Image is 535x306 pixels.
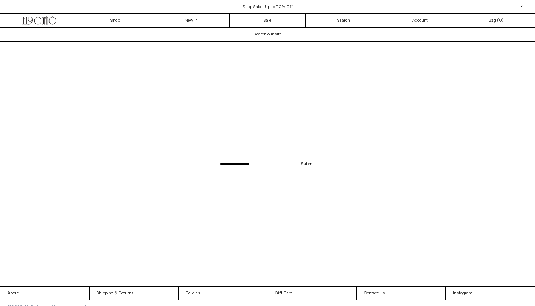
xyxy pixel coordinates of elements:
[213,157,294,171] input: Search
[90,287,178,300] a: Shipping & Returns
[230,14,306,27] a: Sale
[458,14,534,27] a: Bag ()
[254,31,282,37] span: Search our site
[382,14,458,27] a: Account
[243,4,293,10] a: Shop Sale - Up to 70% Off
[446,287,535,300] a: Instagram
[267,287,356,300] a: Gift Card
[294,157,322,171] button: Submit
[499,18,502,23] span: 0
[77,14,153,27] a: Shop
[499,17,504,24] span: )
[153,14,229,27] a: New In
[357,287,445,300] a: Contact Us
[179,287,267,300] a: Policies
[0,287,89,300] a: About
[306,14,382,27] a: Search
